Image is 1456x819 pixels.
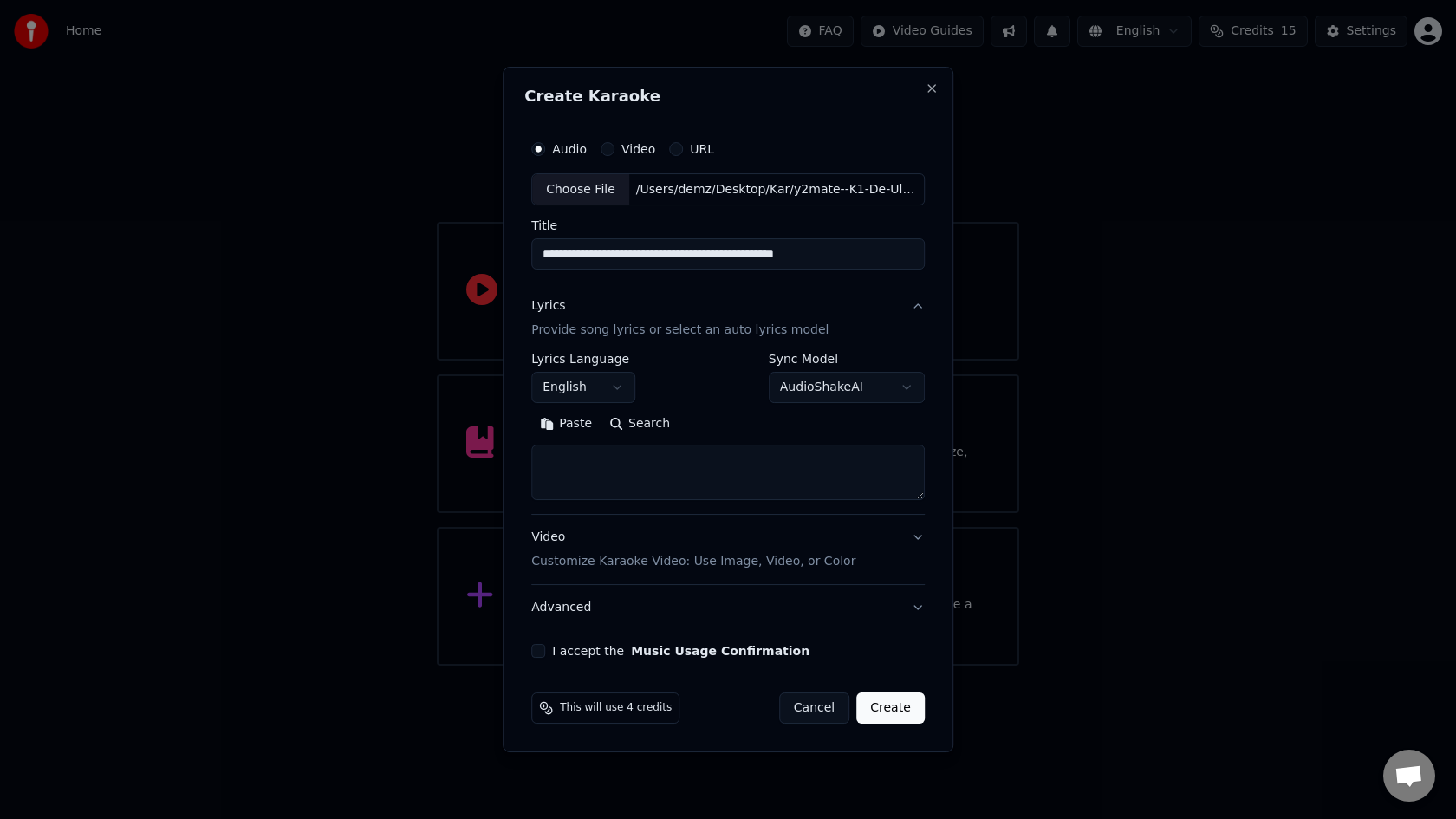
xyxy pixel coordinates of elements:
[531,530,855,571] div: Video
[690,143,714,155] label: URL
[531,354,635,366] label: Lyrics Language
[524,88,932,104] h2: Create Karaoke
[552,645,809,657] label: I accept the
[856,692,925,724] button: Create
[601,411,679,439] button: Search
[621,143,655,155] label: Video
[531,322,829,340] p: Provide song lyrics or select an auto lyrics model
[560,701,672,715] span: This will use 4 credits
[531,298,565,315] div: Lyrics
[531,585,925,630] button: Advanced
[629,181,924,198] div: /Users/demz/Desktop/Kar/y2mate--K1-De-Ultimate-Adé-[PERSON_NAME]-Official-Audio.mp3
[631,645,809,657] button: I accept the
[779,692,849,724] button: Cancel
[552,143,587,155] label: Audio
[532,174,629,205] div: Choose File
[531,553,855,570] p: Customize Karaoke Video: Use Image, Video, or Color
[531,354,925,515] div: LyricsProvide song lyrics or select an auto lyrics model
[769,354,925,366] label: Sync Model
[531,411,601,439] button: Paste
[531,516,925,585] button: VideoCustomize Karaoke Video: Use Image, Video, or Color
[531,220,925,232] label: Title
[531,284,925,354] button: LyricsProvide song lyrics or select an auto lyrics model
